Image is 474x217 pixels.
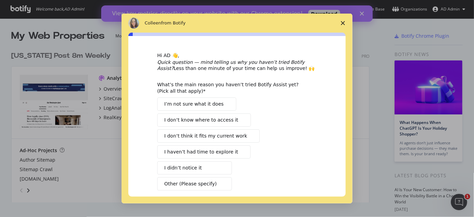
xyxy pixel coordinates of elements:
[157,177,232,191] button: Other (Please specify)
[157,52,317,59] div: Hi AD 👋,
[164,101,224,108] span: I’m not sure what it does
[164,116,238,124] span: I don’t know where to access it
[161,20,186,25] span: from Botify
[157,59,317,71] div: Less than one minute of your time can help us improve! 🙌
[157,129,260,143] button: I don’t think it fits my current work
[145,20,161,25] span: Colleen
[157,97,236,111] button: I’m not sure what it does
[164,180,217,187] span: Other (Please specify)
[157,59,305,71] i: Quick question — mind telling us why you haven’t tried Botify Assist?
[259,6,266,10] div: Close
[333,14,352,33] span: Close survey
[157,145,251,159] button: I haven’t had time to explore it
[11,5,202,12] div: View key metrics directly on your website with our Chrome extension!
[157,113,251,127] button: I don’t know where to access it
[128,18,139,29] img: Profile image for Colleen
[207,4,239,13] a: Download
[164,164,202,171] span: I didn’t notice it
[157,82,307,94] div: What’s the main reason you haven’t tried Botify Assist yet? (Pick all that apply)
[164,148,238,156] span: I haven’t had time to explore it
[157,161,232,175] button: I didn’t notice it
[164,132,247,140] span: I don’t think it fits my current work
